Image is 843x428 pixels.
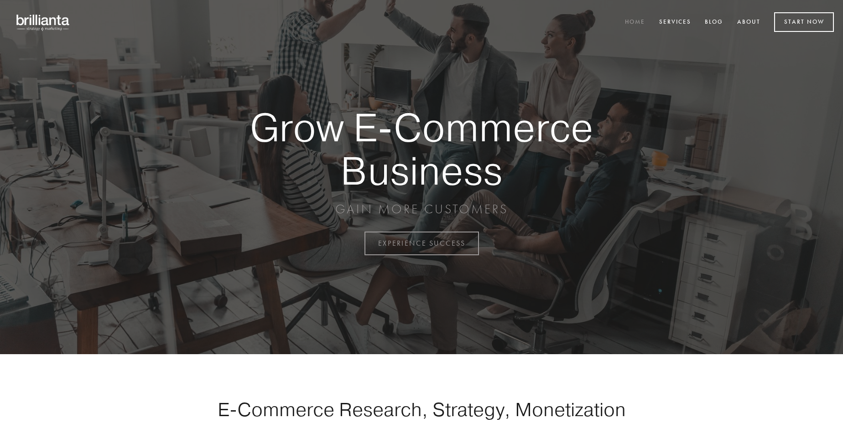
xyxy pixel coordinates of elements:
a: Home [619,15,651,30]
a: Blog [699,15,729,30]
strong: Grow E-Commerce Business [218,106,625,192]
a: Services [653,15,697,30]
a: About [731,15,766,30]
h1: E-Commerce Research, Strategy, Monetization [189,398,654,421]
a: EXPERIENCE SUCCESS [364,232,479,255]
p: GAIN MORE CUSTOMERS [218,201,625,217]
img: brillianta - research, strategy, marketing [9,9,78,36]
a: Start Now [774,12,834,32]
